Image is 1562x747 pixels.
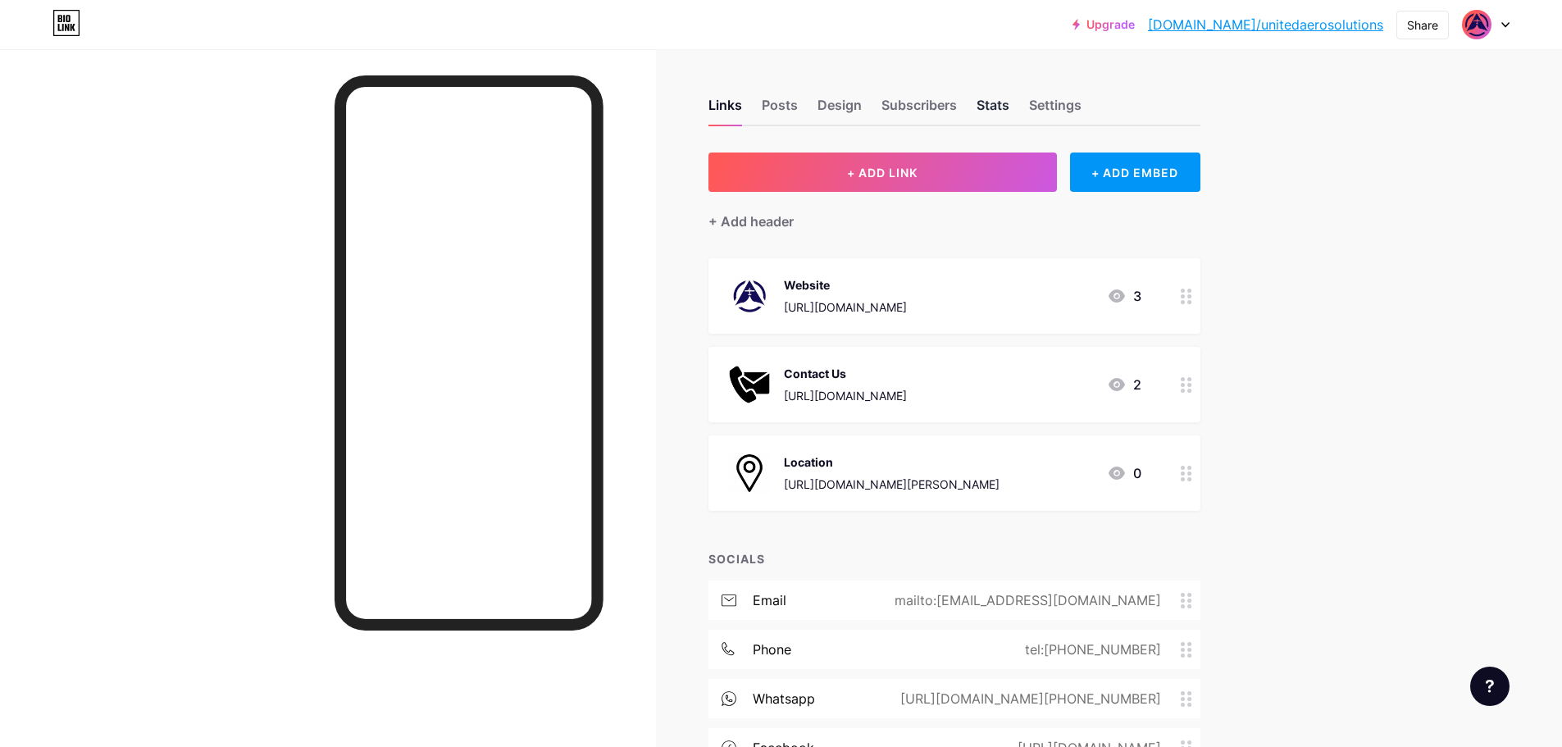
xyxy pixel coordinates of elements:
[874,689,1181,708] div: [URL][DOMAIN_NAME][PHONE_NUMBER]
[1107,286,1141,306] div: 3
[1461,9,1492,40] img: unitedaerosolutions
[753,640,791,659] div: phone
[784,387,907,404] div: [URL][DOMAIN_NAME]
[999,640,1181,659] div: tel:[PHONE_NUMBER]
[708,153,1057,192] button: + ADD LINK
[817,95,862,125] div: Design
[977,95,1009,125] div: Stats
[1072,18,1135,31] a: Upgrade
[1148,15,1383,34] a: [DOMAIN_NAME]/unitedaerosolutions
[708,212,794,231] div: + Add header
[1107,375,1141,394] div: 2
[784,276,907,294] div: Website
[762,95,798,125] div: Posts
[784,453,1000,471] div: Location
[784,476,1000,493] div: [URL][DOMAIN_NAME][PERSON_NAME]
[784,298,907,316] div: [URL][DOMAIN_NAME]
[1107,463,1141,483] div: 0
[847,166,918,180] span: + ADD LINK
[728,275,771,317] img: Website
[728,452,771,494] img: Location
[728,363,771,406] img: Contact Us
[708,550,1200,567] div: SOCIALS
[753,689,815,708] div: whatsapp
[1070,153,1200,192] div: + ADD EMBED
[868,590,1181,610] div: mailto:[EMAIL_ADDRESS][DOMAIN_NAME]
[708,95,742,125] div: Links
[1407,16,1438,34] div: Share
[1029,95,1082,125] div: Settings
[784,365,907,382] div: Contact Us
[753,590,786,610] div: email
[881,95,957,125] div: Subscribers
